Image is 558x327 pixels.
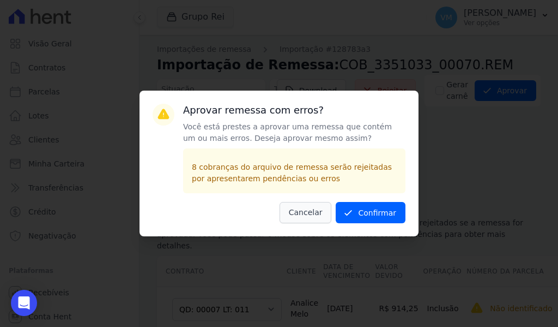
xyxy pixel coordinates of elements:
div: Open Intercom Messenger [11,290,37,316]
button: Confirmar [336,202,405,223]
p: Você está prestes a aprovar uma remessa que contém um ou mais erros. Deseja aprovar mesmo assim? [183,121,405,144]
p: 8 cobranças do arquivo de remessa serão rejeitadas por apresentarem pendências ou erros [192,162,397,185]
button: Cancelar [280,202,332,223]
h3: Aprovar remessa com erros? [183,104,405,117]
